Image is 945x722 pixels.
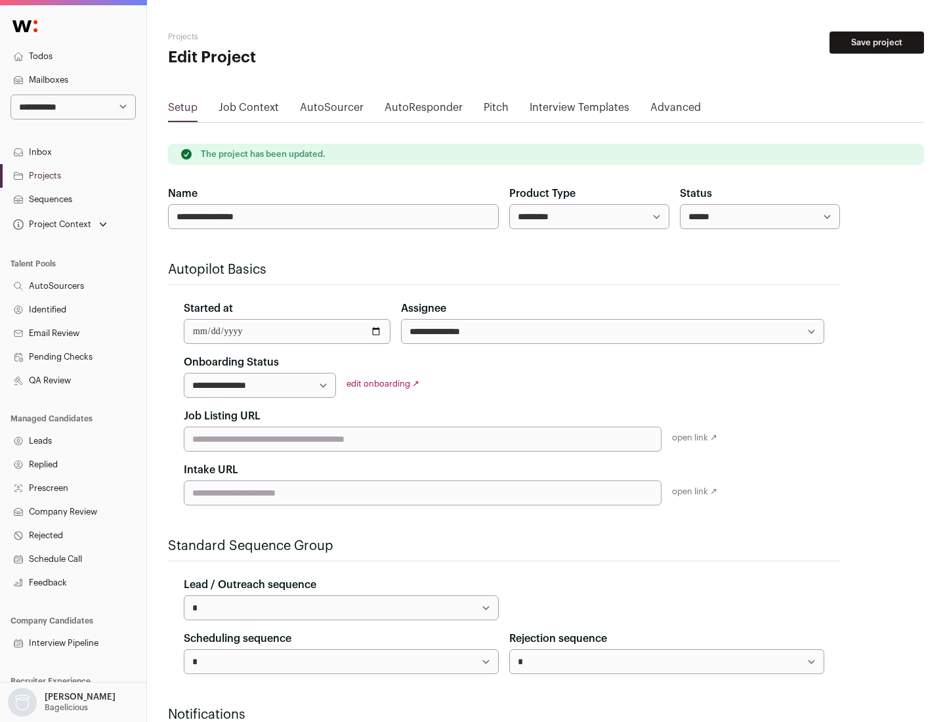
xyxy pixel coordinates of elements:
label: Lead / Outreach sequence [184,577,316,593]
button: Open dropdown [10,215,110,234]
label: Onboarding Status [184,354,279,370]
a: AutoResponder [385,100,463,121]
a: AutoSourcer [300,100,364,121]
button: Save project [829,32,924,54]
h1: Edit Project [168,47,420,68]
a: Pitch [484,100,509,121]
a: Advanced [650,100,701,121]
a: Interview Templates [530,100,629,121]
label: Status [680,186,712,202]
label: Assignee [401,301,446,316]
a: Job Context [219,100,279,121]
button: Open dropdown [5,688,118,717]
p: [PERSON_NAME] [45,692,115,702]
a: Setup [168,100,198,121]
label: Intake URL [184,462,238,478]
label: Scheduling sequence [184,631,291,647]
h2: Projects [168,32,420,42]
img: Wellfound [5,13,45,39]
p: Bagelicious [45,702,88,713]
p: The project has been updated. [201,149,325,159]
label: Product Type [509,186,576,202]
label: Started at [184,301,233,316]
label: Job Listing URL [184,408,261,424]
a: edit onboarding ↗ [346,379,419,388]
h2: Autopilot Basics [168,261,840,279]
h2: Standard Sequence Group [168,537,840,555]
img: nopic.png [8,688,37,717]
label: Rejection sequence [509,631,607,647]
label: Name [168,186,198,202]
div: Project Context [10,219,91,230]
